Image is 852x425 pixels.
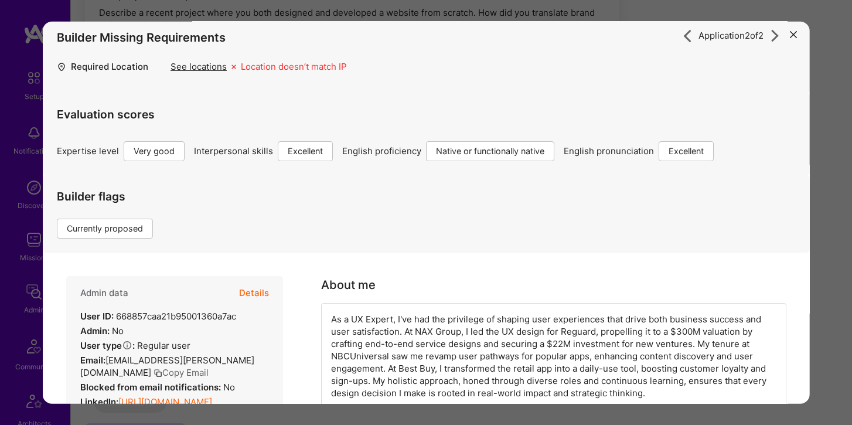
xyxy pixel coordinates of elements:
[239,276,269,310] button: Details
[71,60,171,79] div: Required Location
[564,145,654,157] span: English pronunciation
[80,288,128,298] h4: Admin data
[57,219,153,239] div: Currently proposed
[80,311,114,322] strong: User ID:
[80,340,135,351] strong: User type :
[231,60,236,73] i: icon Missing
[57,60,66,73] i: icon Location
[321,276,375,294] div: About me
[768,29,782,42] i: icon ArrowRight
[57,30,226,45] h4: Builder Missing Requirements
[57,190,162,203] h4: Builder flags
[57,108,796,121] h4: Evaluation scores
[80,310,236,322] div: 668857caa21b95001360a7ac
[342,145,421,157] span: English proficiency
[789,31,796,38] i: icon Close
[80,339,190,352] div: Regular user
[680,29,694,42] i: icon ArrowRight
[118,396,212,407] a: [URL][DOMAIN_NAME]
[80,325,124,337] div: No
[659,141,714,161] div: Excellent
[426,141,554,161] div: Native or functionally native
[122,340,132,351] i: Help
[194,145,273,157] span: Interpersonal skills
[43,21,810,404] div: modal
[154,369,162,378] i: icon Copy
[80,325,110,336] strong: Admin:
[80,355,105,366] strong: Email:
[321,303,786,409] div: As a UX Expert, I've had the privilege of shaping user experiences that drive both business succe...
[80,381,235,393] div: No
[171,60,227,72] div: See locations
[241,60,347,79] div: Location doesn’t match IP
[80,355,254,378] span: [EMAIL_ADDRESS][PERSON_NAME][DOMAIN_NAME]
[124,141,185,161] div: Very good
[698,29,764,42] span: Application 2 of 2
[80,382,223,393] strong: Blocked from email notifications:
[57,145,119,157] span: Expertise level
[278,141,333,161] div: Excellent
[154,366,209,379] button: Copy Email
[80,396,118,407] strong: LinkedIn:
